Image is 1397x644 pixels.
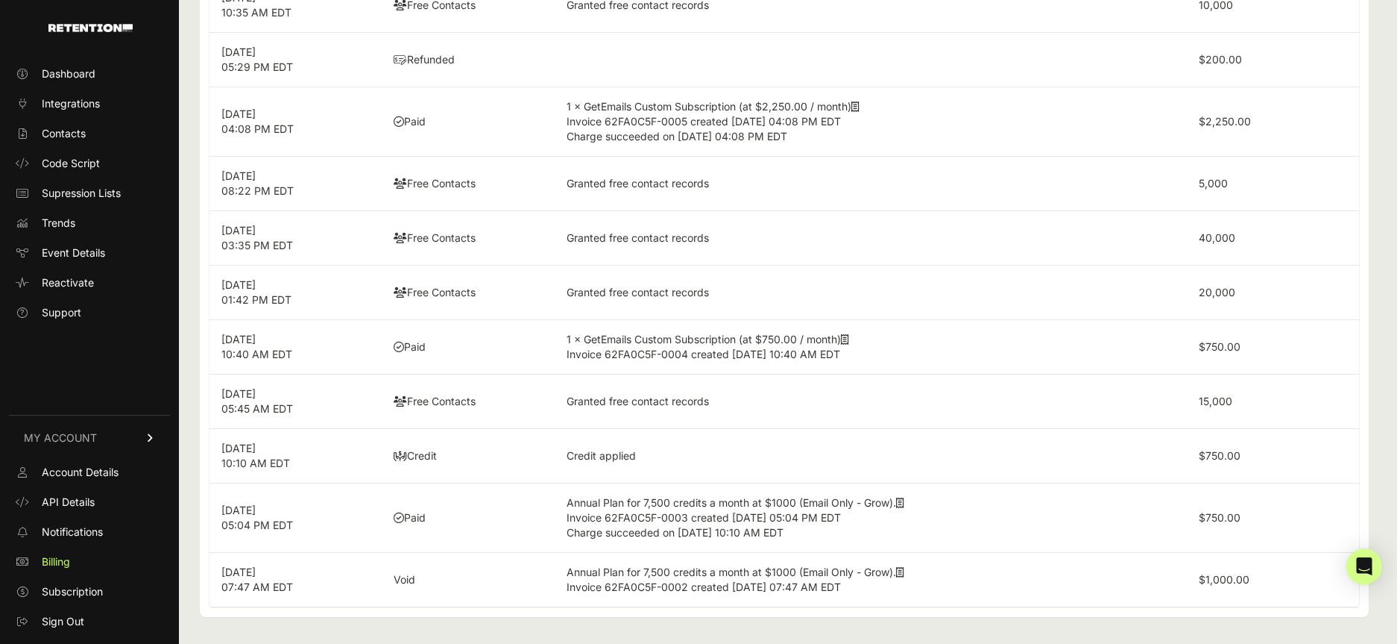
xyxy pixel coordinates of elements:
[382,320,554,375] td: Paid
[382,484,554,553] td: Paid
[555,211,1187,266] td: Granted free contact records
[9,241,170,265] a: Event Details
[1199,177,1228,190] label: 5,000
[9,520,170,544] a: Notifications
[221,332,370,362] p: [DATE] 10:40 AM EDT
[9,122,170,146] a: Contacts
[555,157,1187,211] td: Granted free contact records
[1199,340,1240,353] label: $750.00
[1199,231,1235,244] label: 40,000
[382,266,554,320] td: Free Contacts
[555,320,1187,375] td: 1 × GetEmails Custom Subscription (at $750.00 / month)
[382,211,554,266] td: Free Contacts
[221,503,370,533] p: [DATE] 05:04 PM EDT
[221,45,370,75] p: [DATE] 05:29 PM EDT
[382,375,554,429] td: Free Contacts
[1199,449,1240,462] label: $750.00
[1346,548,1382,584] div: Open Intercom Messenger
[221,565,370,595] p: [DATE] 07:47 AM EDT
[42,246,105,260] span: Event Details
[1199,53,1242,66] label: $200.00
[555,484,1187,553] td: Annual Plan for 7,500 credits a month at $1000 (Email Only - Grow).
[567,348,840,360] span: Invoice 62FA0C5F-0004 created [DATE] 10:40 AM EDT
[567,581,841,593] span: Invoice 62FA0C5F-0002 created [DATE] 07:47 AM EDT
[1199,395,1232,407] label: 15,000
[555,87,1187,157] td: 1 × GetEmails Custom Subscription (at $2,250.00 / month)
[555,429,1187,484] td: Credit applied
[1199,115,1251,128] label: $2,250.00
[42,126,86,141] span: Contacts
[9,211,170,235] a: Trends
[42,156,100,171] span: Code Script
[382,553,554,607] td: Void
[9,271,170,295] a: Reactivate
[1199,511,1240,524] label: $750.00
[221,387,370,416] p: [DATE] 05:45 AM EDT
[42,216,75,231] span: Trends
[9,181,170,205] a: Supression Lists
[382,157,554,211] td: Free Contacts
[9,580,170,604] a: Subscription
[42,525,103,540] span: Notifications
[42,66,95,81] span: Dashboard
[42,305,81,320] span: Support
[48,24,133,32] img: Retention.com
[42,96,100,111] span: Integrations
[42,554,70,569] span: Billing
[555,266,1187,320] td: Granted free contact records
[221,441,370,471] p: [DATE] 10:10 AM EDT
[9,490,170,514] a: API Details
[9,610,170,634] a: Sign Out
[9,550,170,574] a: Billing
[42,584,103,599] span: Subscription
[42,614,84,629] span: Sign Out
[1199,286,1235,298] label: 20,000
[555,375,1187,429] td: Granted free contact records
[42,465,119,480] span: Account Details
[9,62,170,86] a: Dashboard
[382,429,554,484] td: Credit
[221,169,370,198] p: [DATE] 08:22 PM EDT
[382,33,554,87] td: Refunded
[567,526,783,539] span: Charge succeeded on [DATE] 10:10 AM EDT
[567,115,841,128] span: Invoice 62FA0C5F-0005 created [DATE] 04:08 PM EDT
[9,301,170,325] a: Support
[9,92,170,116] a: Integrations
[555,553,1187,607] td: Annual Plan for 7,500 credits a month at $1000 (Email Only - Grow).
[382,87,554,157] td: Paid
[221,278,370,307] p: [DATE] 01:42 PM EDT
[9,460,170,484] a: Account Details
[42,186,121,201] span: Supression Lists
[9,415,170,460] a: MY ACCOUNT
[42,275,94,290] span: Reactivate
[221,107,370,137] p: [DATE] 04:08 PM EDT
[221,223,370,253] p: [DATE] 03:35 PM EDT
[24,431,97,446] span: MY ACCOUNT
[567,511,841,524] span: Invoice 62FA0C5F-0003 created [DATE] 05:04 PM EDT
[9,151,170,175] a: Code Script
[567,130,787,143] span: Charge succeeded on [DATE] 04:08 PM EDT
[1199,573,1249,586] label: $1,000.00
[42,495,95,510] span: API Details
